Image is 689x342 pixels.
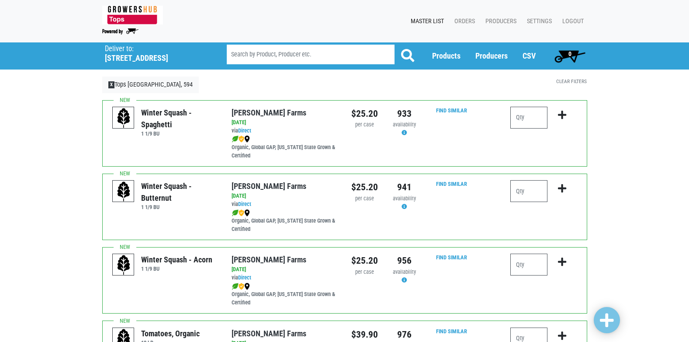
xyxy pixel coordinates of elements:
img: placeholder-variety-43d6402dacf2d531de610a020419775a.svg [113,254,135,276]
h5: [STREET_ADDRESS] [105,53,204,63]
img: Powered by Big Wheelbarrow [102,28,138,35]
a: Producers [475,51,508,60]
div: Organic, Global GAP, [US_STATE] State Grown & Certified [232,282,338,307]
img: leaf-e5c59151409436ccce96b2ca1b28e03c.png [232,209,239,216]
a: Logout [555,13,587,30]
div: $25.20 [351,254,378,268]
img: leaf-e5c59151409436ccce96b2ca1b28e03c.png [232,283,239,290]
img: map_marker-0e94453035b3232a4d21701695807de9.png [244,209,250,216]
input: Search by Product, Producer etc. [227,45,395,64]
div: via [232,127,338,135]
img: map_marker-0e94453035b3232a4d21701695807de9.png [244,283,250,290]
input: Qty [510,254,547,276]
a: Orders [447,13,478,30]
img: leaf-e5c59151409436ccce96b2ca1b28e03c.png [232,136,239,143]
a: CSV [523,51,536,60]
span: X [108,81,115,88]
a: Find Similar [436,328,467,335]
div: [DATE] [232,265,338,274]
div: Winter Squash - Butternut [141,180,218,204]
div: 933 [391,107,418,121]
span: availability [393,269,416,275]
div: [DATE] [232,192,338,200]
div: $39.90 [351,328,378,342]
img: 279edf242af8f9d49a69d9d2afa010fb.png [102,6,163,24]
div: 956 [391,254,418,268]
a: [PERSON_NAME] Farms [232,181,306,191]
a: Clear Filters [556,78,587,84]
div: per case [351,268,378,276]
span: Tops Mexico, 594 (3385 Main St, Mexico, NY 13114, USA) [105,42,211,63]
div: Organic, Global GAP, [US_STATE] State Grown & Certified [232,135,338,160]
h6: 1 1/9 BU [141,204,218,210]
a: Direct [238,274,251,281]
a: Products [432,51,460,60]
a: 0 [551,47,589,65]
a: [PERSON_NAME] Farms [232,108,306,117]
a: Producers [478,13,520,30]
a: Direct [238,201,251,207]
div: $25.20 [351,180,378,194]
img: placeholder-variety-43d6402dacf2d531de610a020419775a.svg [113,181,135,202]
img: map_marker-0e94453035b3232a4d21701695807de9.png [244,136,250,143]
img: safety-e55c860ca8c00a9c171001a62a92dabd.png [239,209,244,216]
div: per case [351,121,378,129]
p: Deliver to: [105,45,204,53]
div: [DATE] [232,119,338,127]
a: Find Similar [436,107,467,114]
img: safety-e55c860ca8c00a9c171001a62a92dabd.png [239,283,244,290]
img: safety-e55c860ca8c00a9c171001a62a92dabd.png [239,136,244,143]
div: via [232,200,338,209]
a: [PERSON_NAME] Farms [232,329,306,338]
span: availability [393,121,416,128]
div: 941 [391,180,418,194]
h6: 1 1/9 BU [141,130,218,137]
div: per case [351,195,378,203]
a: XTops [GEOGRAPHIC_DATA], 594 [102,77,199,93]
a: Direct [238,127,251,134]
a: Find Similar [436,254,467,261]
span: availability [393,195,416,202]
div: 976 [391,328,418,342]
a: Master List [404,13,447,30]
input: Qty [510,107,547,129]
input: Qty [510,180,547,202]
a: Settings [520,13,555,30]
div: Organic, Global GAP, [US_STATE] State Grown & Certified [232,209,338,234]
span: 0 [568,50,571,57]
div: Winter Squash - Spaghetti [141,107,218,130]
div: Winter Squash - Acorn [141,254,212,265]
h6: 1 1/9 BU [141,265,212,272]
div: Tomatoes, Organic [141,328,200,339]
a: [PERSON_NAME] Farms [232,255,306,264]
a: Find Similar [436,181,467,187]
div: $25.20 [351,107,378,121]
div: via [232,274,338,282]
img: placeholder-variety-43d6402dacf2d531de610a020419775a.svg [113,107,135,129]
